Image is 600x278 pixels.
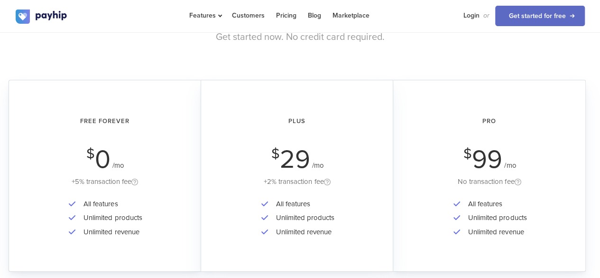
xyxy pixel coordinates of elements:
li: Unlimited products [271,211,334,225]
div: +2% transaction fee [214,176,379,188]
p: Get started now. No credit card required. [16,30,585,44]
span: $ [86,148,95,160]
span: Features [189,11,221,19]
a: Get started for free [495,6,585,26]
h2: Free Forever [22,109,188,134]
span: 29 [280,144,310,175]
li: Unlimited revenue [79,225,142,239]
span: $ [463,148,472,160]
h2: Pro [406,109,572,134]
li: Unlimited revenue [271,225,334,239]
li: Unlimited products [79,211,142,225]
h2: Plus [214,109,379,134]
li: All features [79,197,142,211]
span: /mo [504,161,516,170]
span: 99 [472,144,502,175]
span: 0 [95,144,111,175]
span: /mo [112,161,124,170]
span: /mo [312,161,324,170]
li: All features [463,197,526,211]
div: No transaction fee [406,176,572,188]
li: Unlimited products [463,211,526,225]
li: All features [271,197,334,211]
img: logo.svg [16,10,68,24]
li: Unlimited revenue [463,225,526,239]
span: $ [271,148,280,160]
div: +5% transaction fee [22,176,188,188]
